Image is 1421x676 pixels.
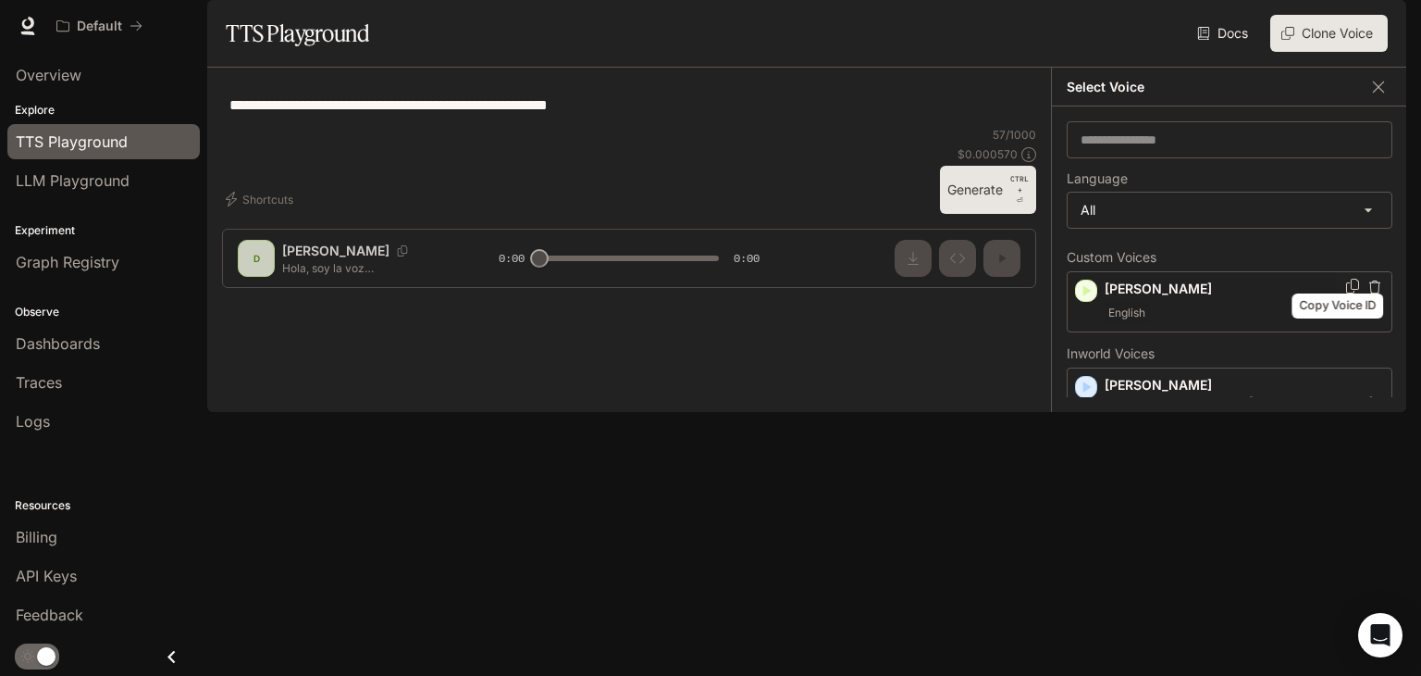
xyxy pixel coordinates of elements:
[1068,193,1391,228] div: All
[1010,173,1029,195] p: CTRL +
[1067,251,1392,264] p: Custom Voices
[993,127,1036,143] p: 57 / 1000
[1291,294,1383,319] div: Copy Voice ID
[1343,279,1362,294] button: Copy Voice ID
[77,19,122,34] p: Default
[1105,376,1384,394] p: [PERSON_NAME]
[226,15,369,52] h1: TTS Playground
[1193,15,1255,52] a: Docs
[1105,280,1384,298] p: [PERSON_NAME]
[940,166,1036,214] button: GenerateCTRL +⏎
[48,7,151,44] button: All workspaces
[1010,173,1029,207] p: ⏎
[222,184,301,214] button: Shortcuts
[1270,15,1388,52] button: Clone Voice
[958,146,1018,162] p: $ 0.000570
[1105,394,1384,428] p: Deep, smooth middle-aged male French voice. Composed and calm
[1067,347,1392,360] p: Inworld Voices
[1067,172,1128,185] p: Language
[1105,302,1149,324] span: English
[1358,613,1402,657] div: Open Intercom Messenger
